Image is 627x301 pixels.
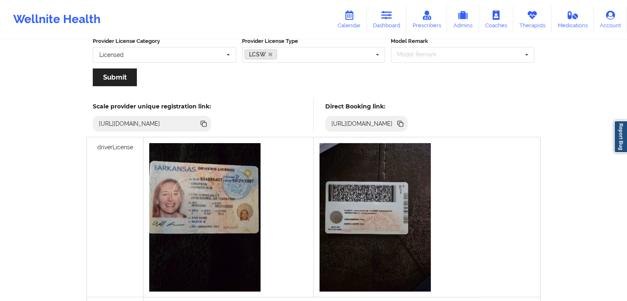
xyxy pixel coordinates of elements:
[325,103,408,110] h5: Direct Booking link:
[395,50,448,59] div: Model Remark
[391,37,534,45] label: Model Remark
[328,120,396,128] div: [URL][DOMAIN_NAME]
[87,137,143,297] div: driverLicense
[149,143,261,292] img: 232242dc-c5b0-419c-be08-c769c6d5d8f9dlfronthome.jpg
[319,143,431,292] img: 74019e9b-91d4-4f41-ac2d-0c857eb8bf7bDLBack_(2).jpg
[244,49,277,59] a: LCSW
[513,6,552,33] a: Therapists
[242,37,385,45] label: Provider License Type
[406,6,447,33] a: Prescribers
[594,6,627,33] a: Account
[93,103,211,110] h5: Scale provider unique registration link:
[99,52,124,58] div: Licensed
[367,6,406,33] a: Dashboard
[93,68,137,86] button: Submit
[96,120,164,128] div: [URL][DOMAIN_NAME]
[93,37,236,45] label: Provider License Category
[447,6,479,33] a: Admins
[552,6,594,33] a: Medications
[479,6,513,33] a: Coaches
[331,6,367,33] a: Calendar
[614,120,627,153] a: Report Bug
